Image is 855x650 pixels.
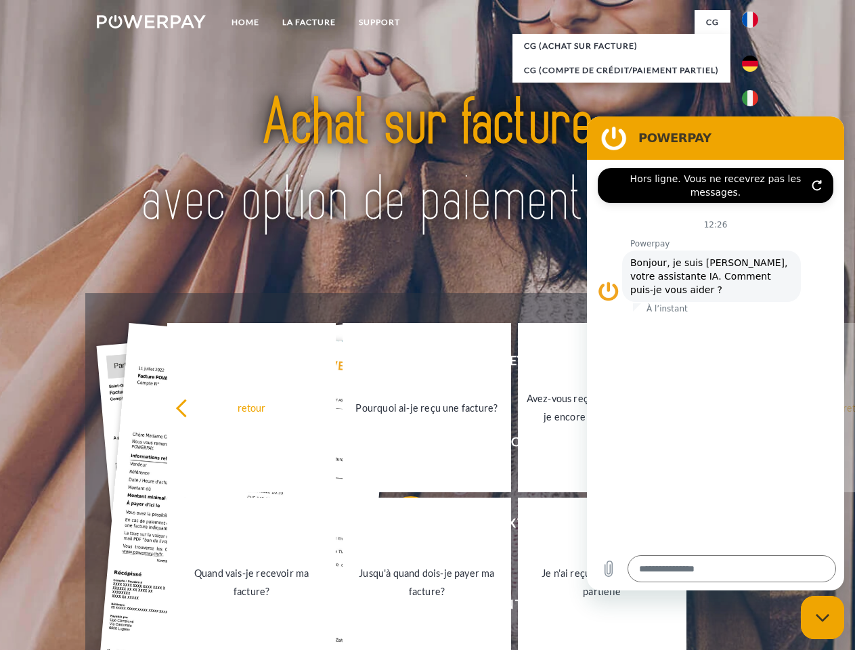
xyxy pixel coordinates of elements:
[220,10,271,35] a: Home
[97,15,206,28] img: logo-powerpay-white.svg
[512,34,730,58] a: CG (achat sur facture)
[742,12,758,28] img: fr
[801,596,844,639] iframe: Bouton de lancement de la fenêtre de messagerie, conversation en cours
[742,90,758,106] img: it
[512,58,730,83] a: CG (Compte de crédit/paiement partiel)
[587,116,844,590] iframe: Fenêtre de messagerie
[175,564,328,601] div: Quand vais-je recevoir ma facture?
[175,398,328,416] div: retour
[526,389,678,426] div: Avez-vous reçu mes paiements, ai-je encore un solde ouvert?
[518,323,686,492] a: Avez-vous reçu mes paiements, ai-je encore un solde ouvert?
[347,10,412,35] a: Support
[129,65,726,259] img: title-powerpay_fr.svg
[695,10,730,35] a: CG
[742,56,758,72] img: de
[271,10,347,35] a: LA FACTURE
[351,398,503,416] div: Pourquoi ai-je reçu une facture?
[351,564,503,601] div: Jusqu'à quand dois-je payer ma facture?
[526,564,678,601] div: Je n'ai reçu qu'une livraison partielle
